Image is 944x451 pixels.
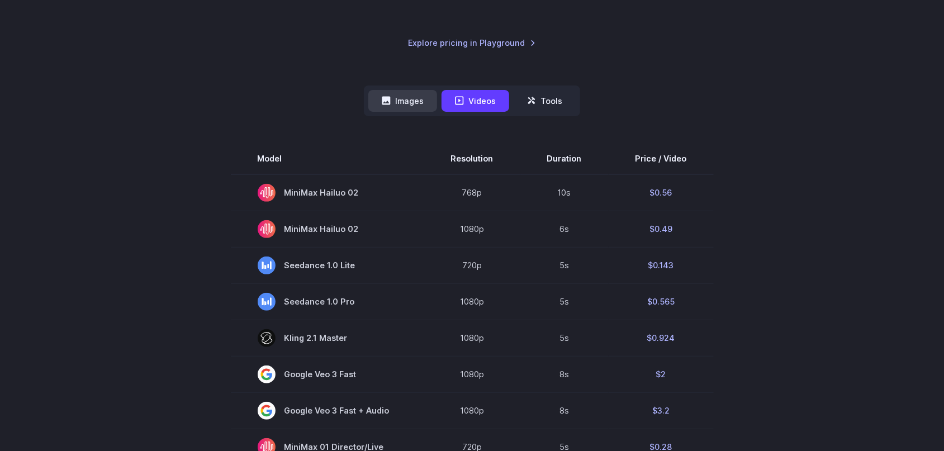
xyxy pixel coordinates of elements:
[424,392,520,429] td: 1080p
[258,293,397,311] span: Seedance 1.0 Pro
[424,143,520,174] th: Resolution
[408,36,536,49] a: Explore pricing in Playground
[258,257,397,274] span: Seedance 1.0 Lite
[442,90,509,112] button: Videos
[609,174,714,211] td: $0.56
[424,174,520,211] td: 768p
[609,320,714,356] td: $0.924
[520,143,609,174] th: Duration
[424,283,520,320] td: 1080p
[258,220,397,238] span: MiniMax Hailuo 02
[609,143,714,174] th: Price / Video
[609,283,714,320] td: $0.565
[424,247,520,283] td: 720p
[520,247,609,283] td: 5s
[609,392,714,429] td: $3.2
[520,356,609,392] td: 8s
[514,90,576,112] button: Tools
[258,402,397,420] span: Google Veo 3 Fast + Audio
[231,143,424,174] th: Model
[368,90,437,112] button: Images
[520,320,609,356] td: 5s
[258,365,397,383] span: Google Veo 3 Fast
[520,283,609,320] td: 5s
[424,356,520,392] td: 1080p
[258,184,397,202] span: MiniMax Hailuo 02
[424,320,520,356] td: 1080p
[258,329,397,347] span: Kling 2.1 Master
[520,211,609,247] td: 6s
[609,247,714,283] td: $0.143
[609,211,714,247] td: $0.49
[520,174,609,211] td: 10s
[609,356,714,392] td: $2
[424,211,520,247] td: 1080p
[520,392,609,429] td: 8s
